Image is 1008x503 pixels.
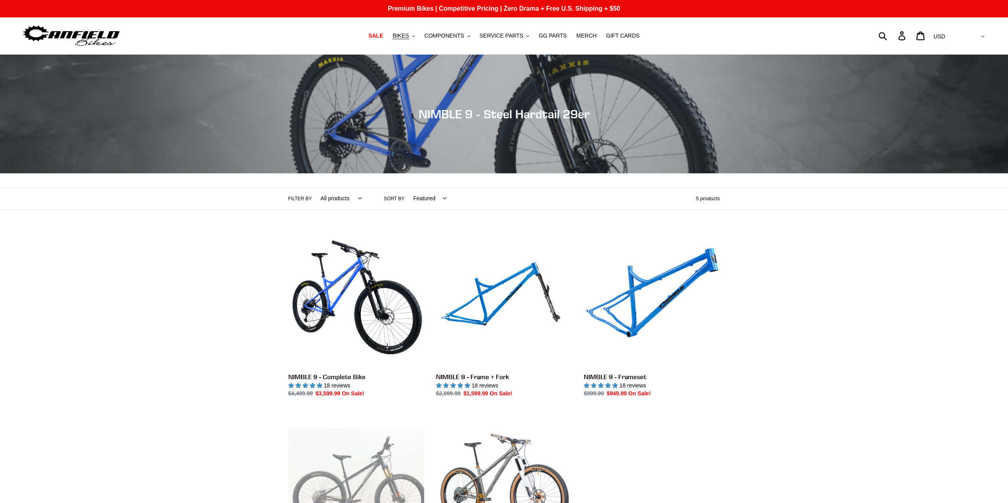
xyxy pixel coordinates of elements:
[288,195,312,202] label: Filter by
[425,32,464,39] span: COMPONENTS
[384,195,404,202] label: Sort by
[476,30,533,41] button: SERVICE PARTS
[535,30,571,41] a: GG PARTS
[606,32,640,39] span: GIFT CARDS
[419,107,590,121] span: NIMBLE 9 - Steel Hardtail 29er
[539,32,567,39] span: GG PARTS
[364,30,387,41] a: SALE
[696,196,720,201] span: 5 products
[22,23,121,48] img: Canfield Bikes
[421,30,474,41] button: COMPONENTS
[576,32,596,39] span: MERCH
[602,30,644,41] a: GIFT CARDS
[368,32,383,39] span: SALE
[393,32,409,39] span: BIKES
[480,32,523,39] span: SERVICE PARTS
[389,30,419,41] button: BIKES
[883,27,903,44] input: Search
[572,30,600,41] a: MERCH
